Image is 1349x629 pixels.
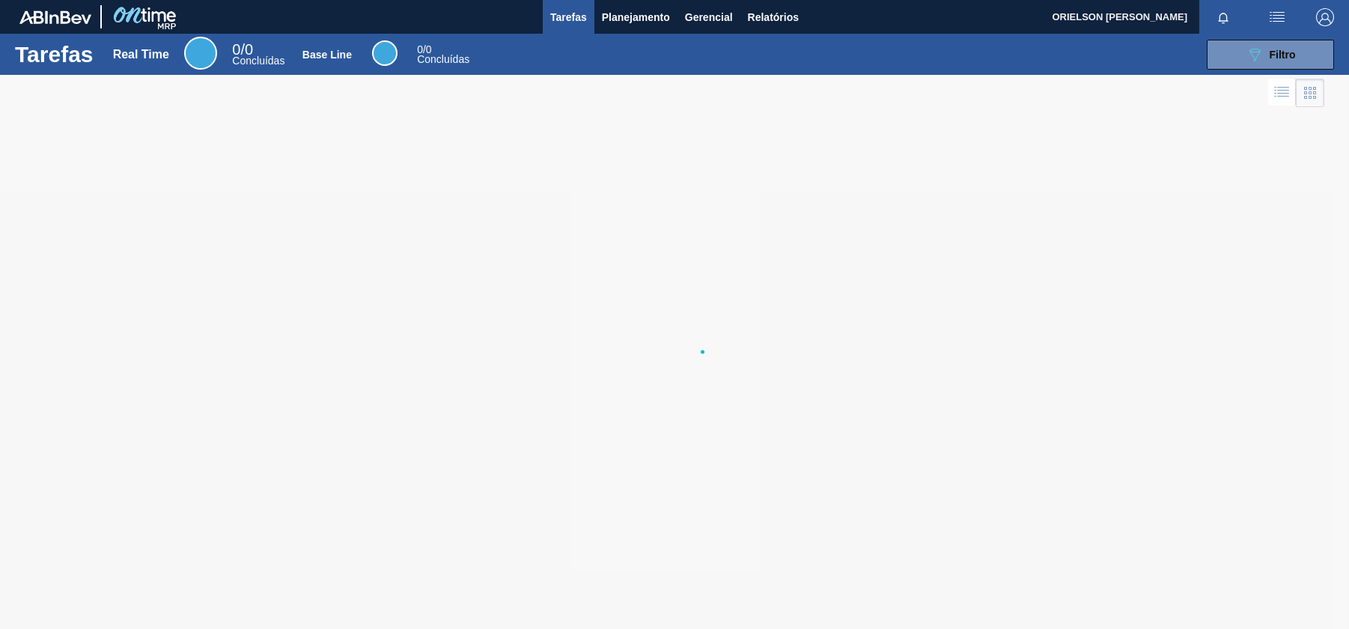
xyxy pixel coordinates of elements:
img: userActions [1268,8,1286,26]
span: / 0 [232,41,253,58]
div: Real Time [232,43,284,66]
span: 0 [417,43,423,55]
h1: Tarefas [15,46,94,63]
img: TNhmsLtSVTkK8tSr43FrP2fwEKptu5GPRR3wAAAABJRU5ErkJggg== [19,10,91,24]
div: Real Time [184,37,217,70]
span: 0 [232,41,240,58]
span: / 0 [417,43,431,55]
span: Concluídas [232,55,284,67]
img: Logout [1316,8,1334,26]
span: Concluídas [417,53,469,65]
span: Gerencial [685,8,733,26]
span: Tarefas [550,8,587,26]
span: Relatórios [748,8,799,26]
span: Filtro [1270,49,1296,61]
button: Filtro [1207,40,1334,70]
div: Base Line [417,45,469,64]
div: Base Line [372,40,398,66]
div: Real Time [113,48,169,61]
div: Base Line [302,49,352,61]
span: Planejamento [602,8,670,26]
button: Notificações [1199,7,1247,28]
